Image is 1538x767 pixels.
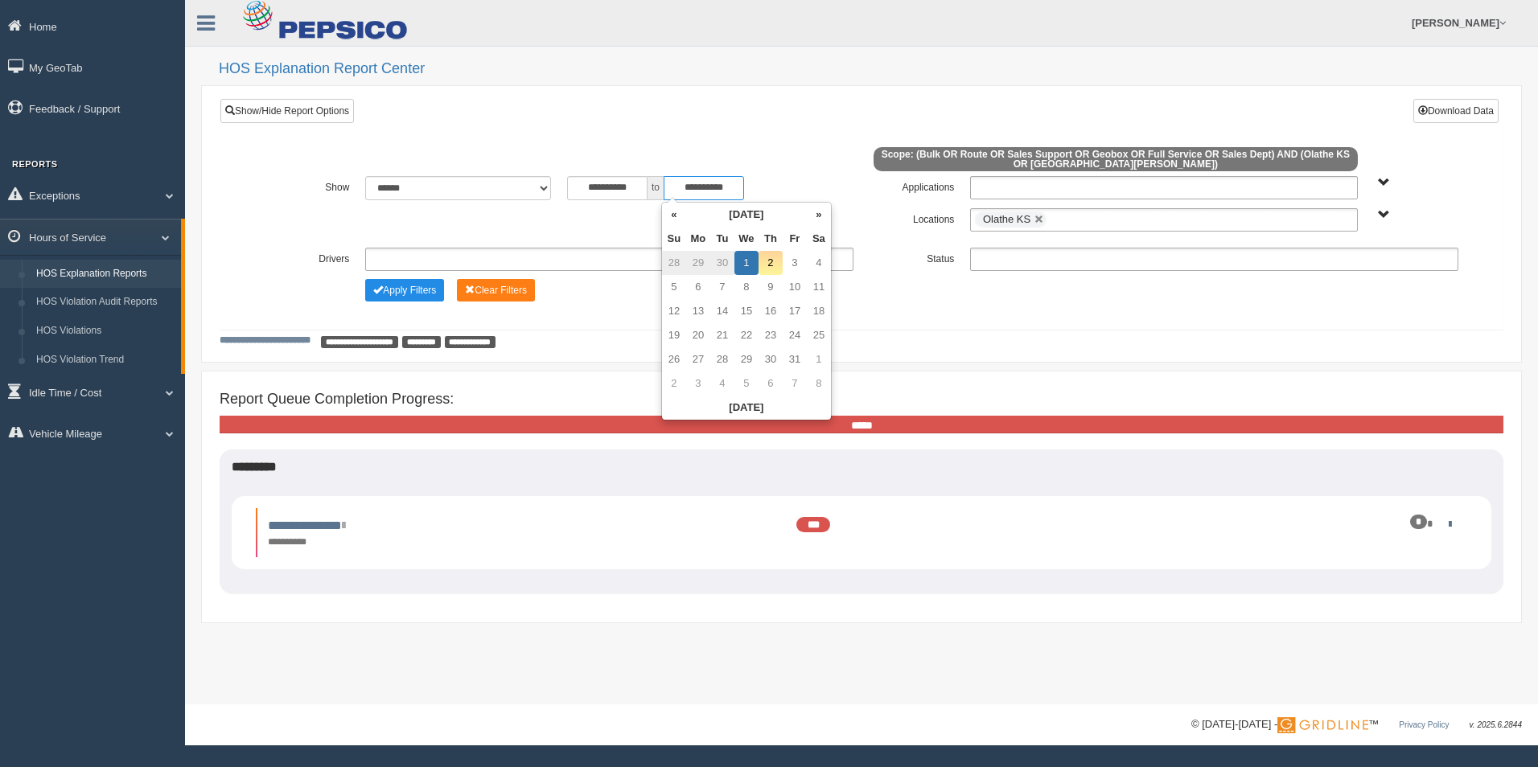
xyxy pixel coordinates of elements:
span: Scope: (Bulk OR Route OR Sales Support OR Geobox OR Full Service OR Sales Dept) AND (Olathe KS OR... [874,147,1358,171]
td: 7 [783,371,807,396]
td: 28 [662,251,686,275]
span: to [648,176,664,200]
td: 10 [783,275,807,299]
td: 17 [783,299,807,323]
th: Sa [807,227,831,251]
a: HOS Violations [29,317,181,346]
th: Th [759,227,783,251]
h4: Report Queue Completion Progress: [220,392,1503,408]
th: We [734,227,759,251]
span: v. 2025.6.2844 [1470,720,1522,729]
th: [DATE] [686,203,807,227]
td: 5 [662,275,686,299]
label: Status [862,248,962,267]
th: Fr [783,227,807,251]
td: 23 [759,323,783,347]
a: HOS Explanation Reports [29,260,181,289]
button: Change Filter Options [365,279,444,301]
td: 30 [759,347,783,371]
td: 25 [807,323,831,347]
td: 29 [686,251,710,275]
button: Download Data [1413,99,1499,123]
td: 30 [710,251,734,275]
td: 12 [662,299,686,323]
td: 3 [783,251,807,275]
label: Locations [862,208,962,228]
td: 20 [686,323,710,347]
td: 4 [807,251,831,275]
a: Privacy Policy [1399,720,1449,729]
td: 4 [710,371,734,396]
img: Gridline [1277,717,1368,733]
th: Mo [686,227,710,251]
td: 22 [734,323,759,347]
td: 16 [759,299,783,323]
a: HOS Violation Trend [29,346,181,375]
th: « [662,203,686,227]
td: 15 [734,299,759,323]
label: Show [257,176,357,195]
td: 24 [783,323,807,347]
li: Expand [256,508,1467,557]
td: 18 [807,299,831,323]
td: 2 [759,251,783,275]
div: © [DATE]-[DATE] - ™ [1191,716,1522,733]
td: 9 [759,275,783,299]
td: 27 [686,347,710,371]
td: 1 [734,251,759,275]
h2: HOS Explanation Report Center [219,61,1522,77]
label: Drivers [257,248,357,267]
td: 1 [807,347,831,371]
td: 14 [710,299,734,323]
td: 8 [807,371,831,396]
th: Tu [710,227,734,251]
td: 19 [662,323,686,347]
th: [DATE] [662,396,831,420]
th: Su [662,227,686,251]
a: HOS Violation Audit Reports [29,288,181,317]
td: 13 [686,299,710,323]
td: 21 [710,323,734,347]
td: 3 [686,371,710,396]
td: 5 [734,371,759,396]
a: Show/Hide Report Options [220,99,354,123]
td: 28 [710,347,734,371]
td: 2 [662,371,686,396]
td: 8 [734,275,759,299]
button: Change Filter Options [457,279,535,301]
td: 26 [662,347,686,371]
td: 7 [710,275,734,299]
td: 6 [686,275,710,299]
td: 6 [759,371,783,396]
td: 29 [734,347,759,371]
th: » [807,203,831,227]
td: 31 [783,347,807,371]
td: 11 [807,275,831,299]
label: Applications [862,176,962,195]
span: Olathe KS [983,213,1030,225]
